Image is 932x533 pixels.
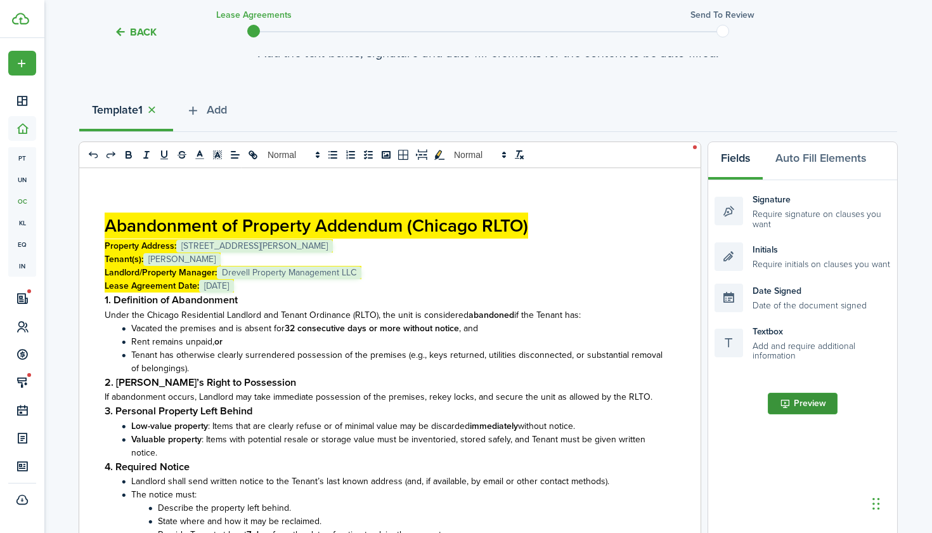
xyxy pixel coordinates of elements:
button: list: bullet [324,147,342,162]
span: If abandonment occurs, Landlord may take immediate possession of the premises, rekey locks, and s... [105,390,652,404]
a: eq [8,234,36,255]
strong: immediately [470,419,518,433]
span: , and [459,322,478,335]
span: Tenant has otherwise clearly surrendered possession of the premises (e.g., keys returned, utiliti... [131,348,663,375]
span: 1. Definition of Abandonment [105,292,238,308]
span: The notice must: [131,488,197,501]
button: italic [138,147,155,162]
div: Drag [872,485,880,523]
strong: or [214,335,223,348]
span: [PERSON_NAME] [143,253,221,266]
span: 4. Required Notice [105,459,190,475]
button: Auto Fill Elements [763,142,879,180]
button: Open menu [8,51,36,76]
span: State where and how it may be reclaimed. [158,515,321,528]
span: if the Tenant has: [514,308,581,322]
mark: Abandonment of Property Addendum (Chicago RLTO) [105,213,528,239]
a: un [8,169,36,190]
button: pageBreak [413,147,430,162]
button: link [244,147,262,162]
button: Add [173,94,240,132]
span: : Items that are clearly refuse or of minimal value may be discarded [208,419,470,433]
span: Vacated the premises and is absent for [131,322,285,335]
button: bold [120,147,138,162]
strong: 32 consecutive days or more without notice [285,322,459,335]
strong: 1 [138,102,143,119]
span: [DATE] [199,280,234,293]
h3: Send to review [690,8,754,22]
strong: Template [92,102,138,119]
span: [STREET_ADDRESS][PERSON_NAME] [176,240,333,253]
strong: abandoned [469,308,514,322]
mark: Landlord/Property Manager: [105,266,217,279]
span: 3. Personal Property Left Behind [105,403,253,419]
button: list: ordered [342,147,359,162]
h3: Lease Agreements [216,8,292,22]
button: undo: undo [84,147,102,162]
img: TenantCloud [12,13,29,25]
span: Rent remains unpaid, [131,335,214,348]
button: Preview [768,393,838,414]
strong: Low-value property [131,419,208,433]
span: without notice. [518,419,575,433]
span: Describe the property left behind. [158,501,291,515]
a: pt [8,147,36,169]
mark: Lease Agreement Date: [105,279,199,293]
span: Under the Chicago Residential Landlord and Tenant Ordinance (RLTO), the unit is considered [105,308,469,322]
mark: Property Address: [105,239,176,253]
mark: Tenant(s): [105,253,143,266]
span: 2. [PERSON_NAME]’s Right to Possession [105,374,296,390]
button: image [377,147,395,162]
button: clean [510,147,528,162]
button: toggleMarkYellow: markYellow [430,147,448,162]
a: kl [8,212,36,234]
a: in [8,255,36,277]
span: Drevell Property Management LLC [217,266,361,279]
span: Landlord shall send written notice to the Tenant’s last known address (and, if available, by emai... [131,475,609,488]
button: list: check [359,147,377,162]
button: Close tab [143,103,160,117]
a: oc [8,190,36,212]
strong: Valuable property [131,433,202,446]
iframe: Chat Widget [869,472,932,533]
button: underline [155,147,173,162]
button: table-better [395,147,413,162]
button: strike [173,147,191,162]
button: redo: redo [102,147,120,162]
span: Add [207,102,227,119]
button: Back [114,25,157,39]
button: Fields [708,142,763,180]
span: : Items with potential resale or storage value must be inventoried, stored safely, and Tenant mus... [131,433,645,459]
